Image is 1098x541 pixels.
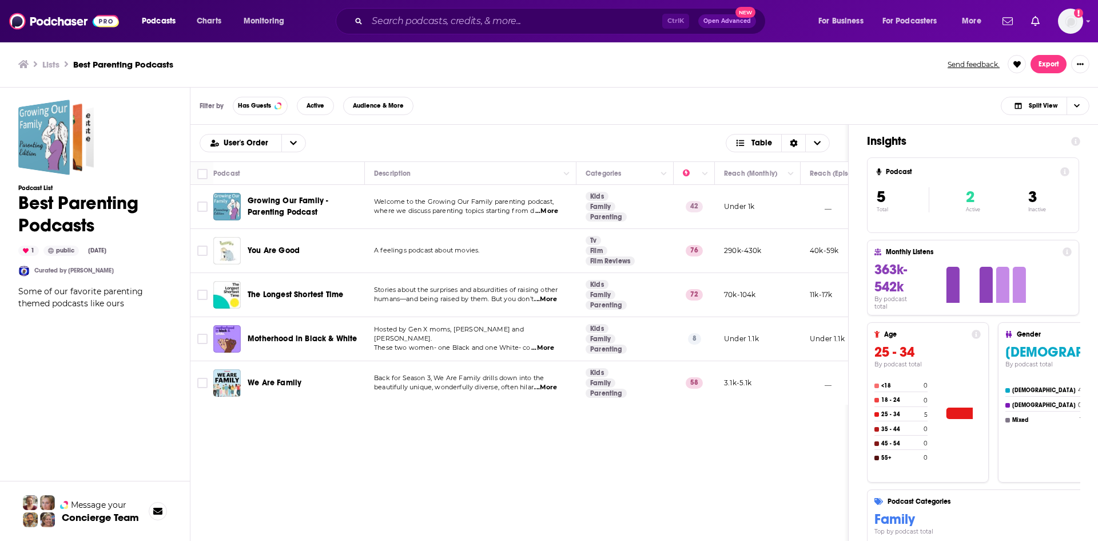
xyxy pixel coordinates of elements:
a: Kids [586,324,608,333]
div: Reach (Episode) [810,167,863,180]
button: Has Guests [233,97,288,115]
span: We Are Family [248,378,301,388]
p: 70k-104k [724,290,755,299]
h4: By podcast total [874,361,981,368]
h4: [DEMOGRAPHIC_DATA] [1012,387,1076,394]
h4: 0 [924,454,928,461]
p: __ [810,378,832,388]
h4: 35 - 44 [881,426,921,433]
a: Kids [586,368,608,377]
a: Growing Our Family - Parenting Podcast [248,195,361,218]
img: Sydney Profile [23,495,38,510]
a: Parenting [586,389,627,398]
span: 363k-542k [874,261,907,295]
a: Family [586,290,615,299]
span: Logged in as headlandconsultancy [1058,9,1083,34]
p: __ [810,202,832,211]
p: 42 [686,201,703,212]
button: Column Actions [784,167,798,180]
span: Stories about the surprises and absurdities of raising other [374,286,558,294]
h4: Podcast Categories [888,497,1098,506]
img: Growing Our Family - Parenting Podcast [213,193,241,220]
a: We Are Family [213,369,241,397]
div: public [43,246,79,256]
span: Podcasts [142,13,176,29]
p: Under 1k [724,202,754,211]
button: open menu [281,135,305,152]
h2: Choose View [1001,97,1089,115]
a: Show notifications dropdown [1027,11,1044,31]
button: Open AdvancedNew [698,14,756,28]
h4: 0 [1078,401,1082,409]
span: The Longest Shortest Time [248,290,343,299]
h1: Best Parenting Podcasts [18,192,172,236]
span: Best Parenting Podcasts [18,100,94,175]
button: Show profile menu [1058,9,1083,34]
span: Ctrl K [662,14,689,29]
a: Family [586,334,615,343]
button: open menu [954,12,996,30]
h1: Insights [867,134,1062,148]
a: Motherhood in Black & White [248,333,357,345]
p: Total [877,207,929,212]
span: Back for Season 3, We Are Family drills down into the [374,374,544,382]
span: Charts [197,13,221,29]
span: Some of our favorite parenting themed podcasts like ours [18,286,143,309]
button: Column Actions [698,167,712,180]
a: Film Reviews [586,256,635,266]
div: Power Score [683,167,699,180]
span: Table [751,139,772,147]
span: These two women- one Black and one White- co [374,343,531,352]
span: Toggle select row [197,202,208,212]
span: Has Guests [238,102,271,109]
img: Dadsplaining [18,265,30,277]
h4: Monthly Listens [886,248,1057,256]
h4: 5 [924,411,928,418]
img: You Are Good [213,237,241,264]
p: 11k-17k [810,290,832,299]
img: User Profile [1058,9,1083,34]
img: Barbara Profile [40,512,55,527]
h4: 4 [1078,386,1082,394]
a: Parenting [586,212,627,222]
span: Hosted by Gen X moms, [PERSON_NAME] and [PERSON_NAME]. [374,325,524,342]
p: Active [966,207,980,212]
span: Toggle select row [197,290,208,300]
h4: 0 [924,425,928,433]
span: Toggle select row [197,334,208,344]
h4: Age [884,330,967,338]
button: Column Actions [657,167,671,180]
p: 58 [686,377,703,389]
span: For Podcasters [882,13,937,29]
button: Export [1031,55,1067,73]
h4: 0 [924,397,928,404]
h4: 0 [924,382,928,389]
div: [DATE] [83,246,111,255]
button: open menu [200,139,281,147]
button: open menu [875,12,954,30]
span: You Are Good [248,246,300,255]
button: Active [297,97,334,115]
h4: By podcast total [874,295,921,310]
span: More [962,13,981,29]
a: Family [586,202,615,211]
p: 8 [688,333,701,345]
h3: 25 - 34 [874,343,981,361]
p: 3.1k-5.1k [724,378,752,388]
a: We Are Family [248,377,301,389]
div: 1 [18,246,39,256]
span: ...More [531,343,554,353]
img: The Longest Shortest Time [213,281,241,309]
button: Choose View [726,134,830,152]
span: ...More [534,383,557,392]
h3: Best Parenting Podcasts [73,59,173,70]
p: Under 1.1k [724,334,759,343]
span: ...More [534,295,557,304]
h2: Choose List sort [200,134,306,152]
img: Jules Profile [40,495,55,510]
span: 2 [966,187,974,207]
img: Motherhood in Black & White [213,325,241,353]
